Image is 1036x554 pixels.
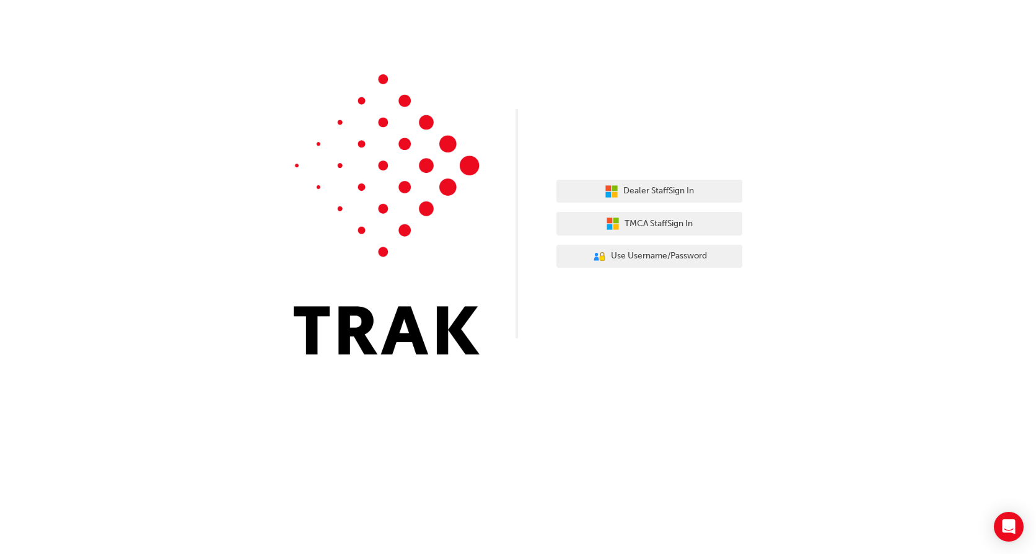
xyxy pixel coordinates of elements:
button: TMCA StaffSign In [556,212,742,235]
span: TMCA Staff Sign In [625,217,693,231]
div: Open Intercom Messenger [994,512,1024,542]
img: Trak [294,74,480,354]
span: Use Username/Password [611,249,707,263]
button: Use Username/Password [556,245,742,268]
button: Dealer StaffSign In [556,180,742,203]
span: Dealer Staff Sign In [623,184,694,198]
